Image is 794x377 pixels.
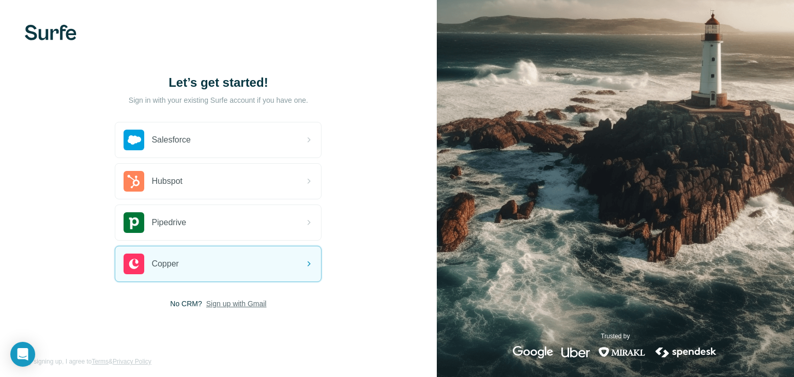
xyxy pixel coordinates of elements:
[170,299,202,309] span: No CRM?
[151,216,186,229] span: Pipedrive
[129,95,308,105] p: Sign in with your existing Surfe account if you have one.
[206,299,267,309] button: Sign up with Gmail
[124,212,144,233] img: pipedrive's logo
[124,171,144,192] img: hubspot's logo
[25,357,151,366] span: By signing up, I agree to &
[654,346,718,358] img: spendesk's logo
[151,134,191,146] span: Salesforce
[598,346,646,358] img: mirakl's logo
[115,74,322,91] h1: Let’s get started!
[151,175,182,187] span: Hubspot
[561,346,590,358] img: uber's logo
[10,342,35,367] div: Open Intercom Messenger
[25,25,77,40] img: Surfe's logo
[91,358,109,365] a: Terms
[151,258,178,270] span: Copper
[124,130,144,150] img: salesforce's logo
[124,254,144,274] img: copper's logo
[513,346,553,358] img: google's logo
[601,332,630,341] p: Trusted by
[113,358,151,365] a: Privacy Policy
